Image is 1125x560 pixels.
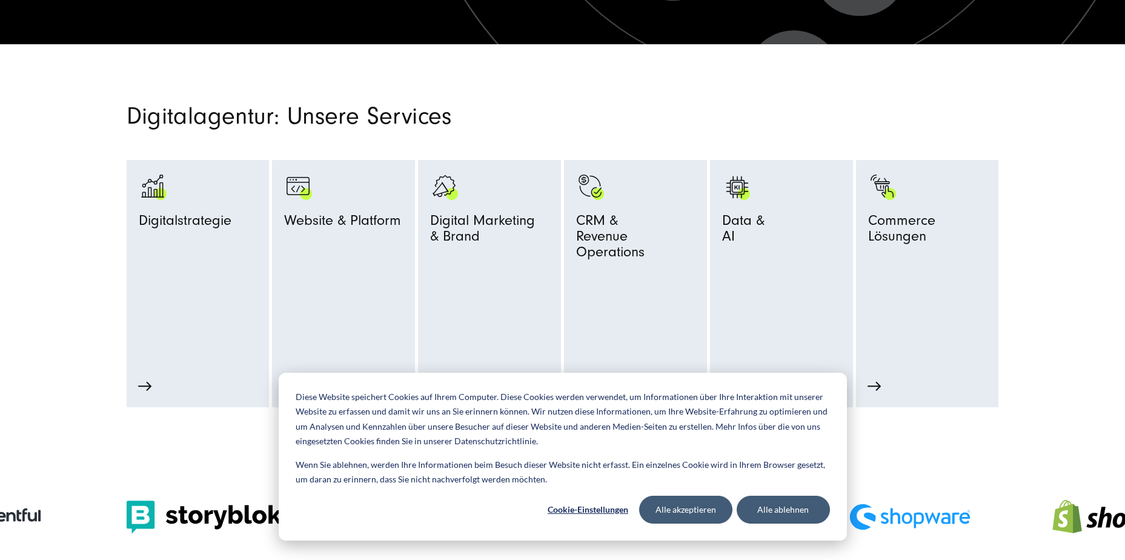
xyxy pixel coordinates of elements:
span: Data & AI [722,213,765,250]
span: Digitalstrategie [139,213,231,234]
img: Storyblok logo Storyblok Headless CMS Agentur SUNZINET (1) [127,501,282,534]
button: Cookie-Einstellungen [542,496,635,524]
p: Wenn Sie ablehnen, werden Ihre Informationen beim Besuch dieser Website nicht erfasst. Ein einzel... [296,458,830,487]
img: Shopware Partner Agentur - Digitalagentur SUNZINET [849,504,971,530]
h2: Digitalagentur: Unsere Services [127,105,702,128]
span: Digital Marketing & Brand [430,213,535,250]
a: Symbol mit einem Haken und einem Dollarzeichen. monetization-approve-business-products_white CRM ... [576,172,695,350]
a: Bild eines Fingers, der auf einen schwarzen Einkaufswagen mit grünen Akzenten klickt: Digitalagen... [868,172,987,350]
button: Alle akzeptieren [639,496,732,524]
a: Browser Symbol als Zeichen für Web Development - Digitalagentur SUNZINET programming-browser-prog... [284,172,403,350]
span: Commerce Lösungen [868,213,987,250]
button: Alle ablehnen [737,496,830,524]
a: analytics-graph-bar-business analytics-graph-bar-business_white Digitalstrategie [139,172,257,350]
p: Diese Website speichert Cookies auf Ihrem Computer. Diese Cookies werden verwendet, um Informatio... [296,390,830,449]
div: Cookie banner [279,373,847,541]
a: KI KI Data &AI [722,172,841,325]
a: advertising-megaphone-business-products_black advertising-megaphone-business-products_white Digit... [430,172,549,325]
span: Website & Platform [284,213,401,234]
span: CRM & Revenue Operations [576,213,695,266]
